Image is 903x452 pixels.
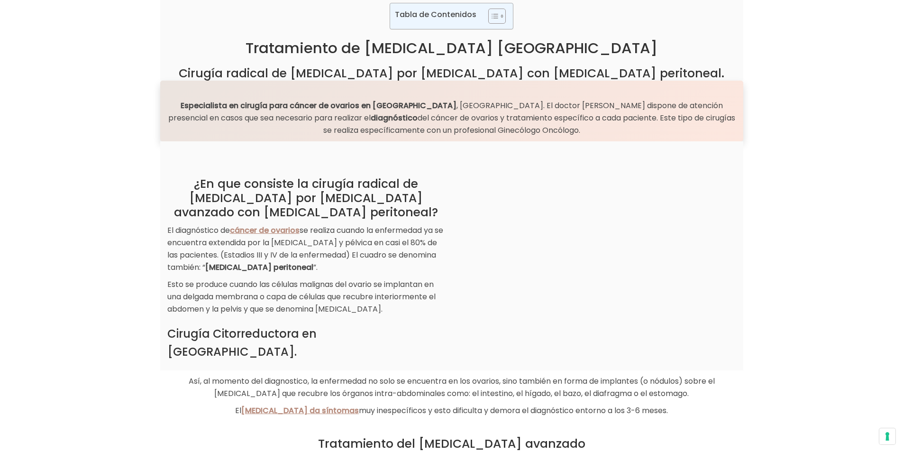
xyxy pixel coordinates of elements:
[181,100,456,111] strong: Especialista en cirugía para cáncer de ovarios en [GEOGRAPHIC_DATA]
[481,8,503,24] a: Toggle Table of Content
[371,112,418,123] strong: diagnóstico
[167,405,736,417] p: El muy inespecíficos y esto dificulta y demora el diagnóstico entorno a los 3-6 meses.
[167,224,445,274] p: El diagnóstico de se realiza cuando la enfermedad ya se encuentra extendida por la [MEDICAL_DATA]...
[167,177,445,220] h2: ¿En que consiste la cirugía radical de [MEDICAL_DATA] por [MEDICAL_DATA] avanzado con [MEDICAL_DA...
[167,66,736,81] h2: Cirugía radical de [MEDICAL_DATA] por [MEDICAL_DATA] con [MEDICAL_DATA] peritoneal.
[167,375,736,400] p: Así, al momento del diagnostico, la enfermedad no solo se encuentra en los ovarios, sino también ...
[230,225,300,236] a: cáncer de ovarios
[167,278,445,315] p: Esto se produce cuando las células malignas del ovario se implantan en una delgada membrana o cap...
[167,100,736,137] p: , [GEOGRAPHIC_DATA]. El doctor [PERSON_NAME] dispone de atención presencial en casos que sea nece...
[167,325,445,361] h3: Cirugía Citorreductora en [GEOGRAPHIC_DATA].
[167,437,736,451] h2: Tratamiento del [MEDICAL_DATA] avanzado
[879,428,895,444] button: Sus preferencias de consentimiento para tecnologías de seguimiento
[395,9,476,20] p: Tabla de Contenidos
[167,39,736,57] h1: Tratamiento de [MEDICAL_DATA] [GEOGRAPHIC_DATA]
[205,262,313,273] strong: [MEDICAL_DATA] peritoneal
[459,167,736,323] iframe: Cirugía del cáncer de ovario avanzado. Dr. Lucas Minig Ginecólogo Oncólogo en Valencia, España.
[241,405,359,416] a: [MEDICAL_DATA] da síntomas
